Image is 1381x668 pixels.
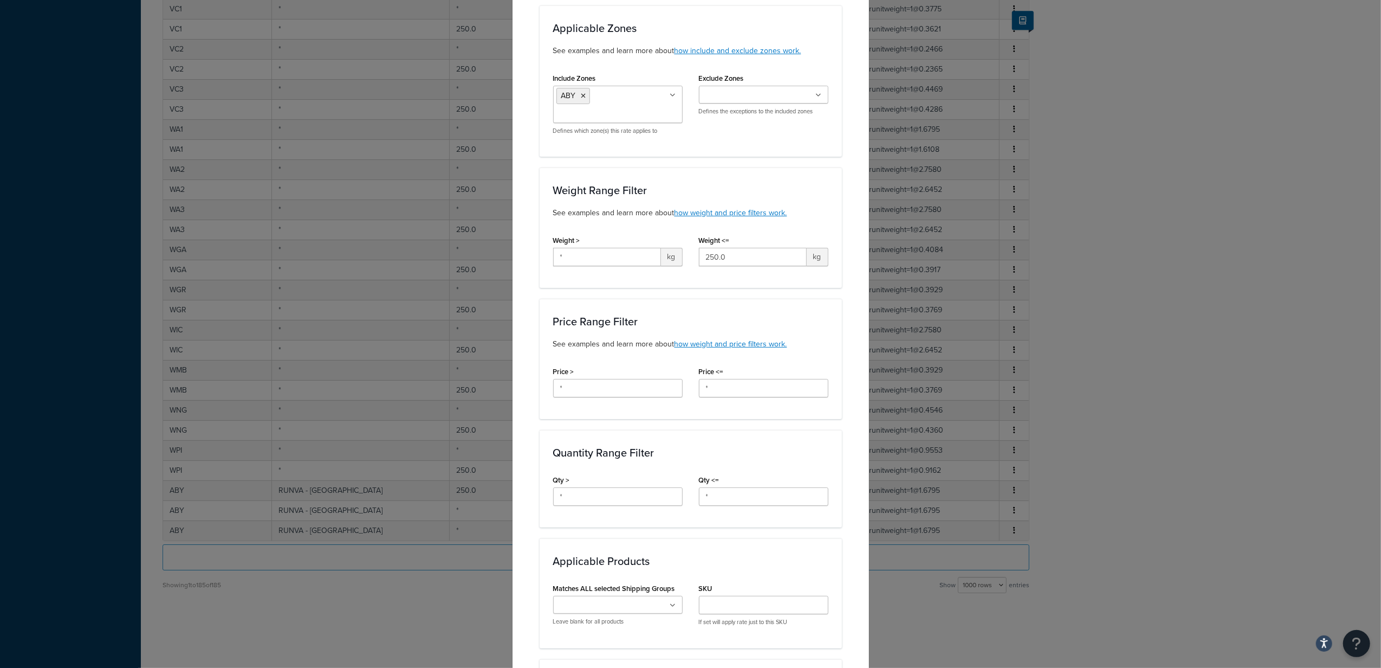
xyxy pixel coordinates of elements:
[553,368,574,376] label: Price >
[699,584,712,593] label: SKU
[675,207,787,219] a: how weight and price filters work.
[553,74,596,82] label: Include Zones
[553,127,683,135] p: Defines which zone(s) this rate applies to
[699,618,828,626] p: If set will apply rate just to this SKU
[553,207,828,219] p: See examples and learn more about
[561,90,576,101] span: ABY
[553,555,828,567] h3: Applicable Products
[699,236,730,245] label: Weight <=
[699,476,719,484] label: Qty <=
[553,476,570,484] label: Qty >
[807,248,828,266] span: kg
[675,338,787,350] a: how weight and price filters work.
[675,45,801,56] a: how include and exclude zones work.
[553,338,828,350] p: See examples and learn more about
[699,368,724,376] label: Price <=
[661,248,683,266] span: kg
[553,236,580,245] label: Weight >
[553,184,828,196] h3: Weight Range Filter
[553,22,828,34] h3: Applicable Zones
[699,107,828,115] p: Defines the exceptions to the included zones
[699,74,744,82] label: Exclude Zones
[553,584,675,593] label: Matches ALL selected Shipping Groups
[553,45,828,57] p: See examples and learn more about
[553,618,683,626] p: Leave blank for all products
[553,316,828,327] h3: Price Range Filter
[553,447,828,459] h3: Quantity Range Filter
